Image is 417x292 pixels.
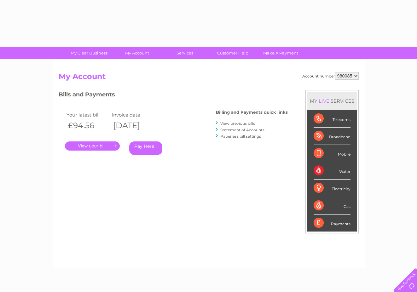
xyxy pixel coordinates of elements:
a: Paperless bill settings [220,134,261,139]
a: Statement of Accounts [220,128,264,132]
a: . [65,141,120,151]
a: Customer Help [207,47,259,59]
div: Payments [314,215,350,232]
th: [DATE] [110,119,155,132]
h4: Billing and Payments quick links [216,110,288,115]
div: Water [314,162,350,180]
div: MY SERVICES [307,92,357,110]
div: Gas [314,197,350,215]
div: Broadband [314,128,350,145]
div: Mobile [314,145,350,162]
a: My Clear Business [63,47,115,59]
div: LIVE [317,98,331,104]
a: My Account [111,47,163,59]
a: View previous bills [220,121,255,126]
a: Pay Here [129,141,162,155]
h2: My Account [59,72,359,84]
th: £94.56 [65,119,110,132]
div: Telecoms [314,110,350,128]
a: Make A Payment [255,47,307,59]
div: Electricity [314,180,350,197]
div: Account number [302,72,359,80]
a: Services [159,47,211,59]
h3: Bills and Payments [59,90,288,101]
td: Invoice date [110,111,155,119]
td: Your latest bill [65,111,110,119]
